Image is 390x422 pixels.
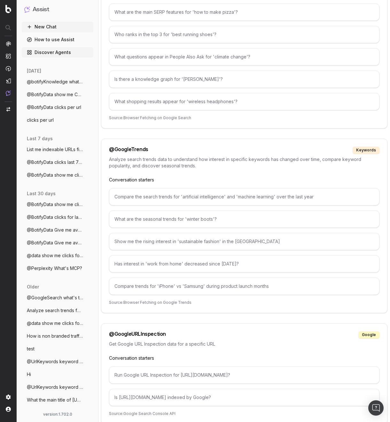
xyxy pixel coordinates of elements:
span: Hi [27,371,31,378]
button: @GoogleSearch what's the answer to the l [22,293,93,303]
span: How is non branded traffic trending YoY [27,333,83,339]
span: Analyze search trends for: MCP [27,307,83,314]
button: @BotifyData show me clicks and CTR data [22,199,93,210]
div: @ GoogleURLInspection [109,331,166,338]
div: @ GoogleTrends [109,147,148,154]
img: Studio [6,78,11,83]
button: Hi [22,369,93,380]
button: @BotifyData Give me avg links per pagety [22,225,93,235]
div: Compare the search trends for 'artificial intelligence' and 'machine learning' over the last year [109,188,379,205]
p: Analyze search trends data to understand how interest in specific keywords has changed over time,... [109,156,379,169]
span: @UrlKeywords keyword for clothes for htt [27,384,83,390]
img: Switch project [6,107,10,111]
button: @BotifyData show me clicks per url [22,170,93,180]
img: My account [6,407,11,412]
img: Setting [6,395,11,400]
img: Activation [6,66,11,71]
span: [DATE] [27,68,41,74]
button: What the main title of [URL] [22,395,93,405]
button: New Chat [22,22,93,32]
span: @BotifyData clicks for last 7 days [27,214,83,220]
button: test [22,344,93,354]
button: @BotifyData clicks last 7 days [22,157,93,167]
button: @BotifyData clicks per url [22,102,93,112]
button: Can you look who is ranking on Google fo [22,408,93,418]
div: What are the seasonal trends for 'winter boots'? [109,211,379,228]
button: @data show me clicks for last 7 days [22,250,93,261]
button: clicks per url [22,115,93,125]
img: Botify logo [5,5,11,13]
span: @BotifyData Give me avg links per pagety [27,227,83,233]
button: @BotifyData clicks for last 7 days [22,212,93,222]
button: How is non branded traffic trending YoY [22,331,93,341]
p: Conversation starters [109,177,379,183]
button: @botifyKnowledge what's BQL? [22,77,93,87]
button: @BotifyData Give me avg links per pagety [22,238,93,248]
button: @data show me clicks for last 7 days [22,318,93,328]
a: Discover Agents [22,47,93,58]
img: Assist [24,6,30,12]
div: Open Intercom Messenger [368,400,384,416]
div: google [358,331,379,338]
span: @BotifyData show me clicks per url [27,172,83,178]
div: Has interest in 'work from home' decreased since [DATE]? [109,255,379,272]
span: @GoogleSearch what's the answer to the l [27,295,83,301]
div: What questions appear in People Also Ask for 'climate change'? [109,48,379,65]
button: Analyze search trends for: MCP [22,305,93,316]
div: What shopping results appear for 'wireless headphones'? [109,93,379,110]
span: @BotifyData clicks last 7 days [27,159,83,165]
button: List me indexable URLs filtered on produ [22,144,93,155]
div: Show me the rising interest in 'sustainable fashion' in the [GEOGRAPHIC_DATA] [109,233,379,250]
div: Is there a knowledge graph for '[PERSON_NAME]'? [109,71,379,88]
p: Conversation starters [109,355,379,361]
span: What the main title of [URL] [27,397,83,403]
div: Run Google URL Inspection for [URL][DOMAIN_NAME]? [109,366,379,384]
span: @BotifyData show me clicks and CTR data [27,201,83,208]
span: @data show me clicks for last 7 days [27,252,83,259]
span: older [27,284,39,290]
img: Assist [6,90,11,96]
span: last 30 days [27,190,56,197]
p: Get Google URL Inspection data for a specific URL [109,341,379,347]
div: What are the main SERP features for 'how to make pizza'? [109,4,379,21]
button: Assist [24,5,91,14]
span: @botifyKnowledge what's BQL? [27,79,83,85]
div: keywords [353,147,379,154]
span: List me indexable URLs filtered on produ [27,146,83,153]
div: Compare trends for 'iPhone' vs 'Samsung' during product launch months [109,278,379,295]
div: version: 1.702.0 [24,412,91,417]
button: @BotifyData show me CTR and avg position [22,89,93,100]
span: last 7 days [27,135,53,142]
h1: Assist [33,5,49,14]
p: Source: Browser Fetching on Google Search [109,115,379,120]
span: clicks per url [27,117,54,123]
button: @Perplexity What's MCP? [22,263,93,273]
img: Intelligence [6,53,11,59]
div: Who ranks in the top 3 for 'best running shoes'? [109,26,379,43]
span: @data show me clicks for last 7 days [27,320,83,326]
div: Is [URL][DOMAIN_NAME] indexed by Google? [109,389,379,406]
img: Analytics [6,41,11,46]
span: test [27,346,35,352]
button: @UrlKeywords keyword for clothes for htt [22,382,93,392]
p: Source: Google Search Console API [109,411,379,416]
button: @UrlKeywords keyword for clothes for htt [22,357,93,367]
p: Source: Browser Fetching on Google Trends [109,300,379,305]
span: @BotifyData clicks per url [27,104,81,111]
span: @BotifyData Give me avg links per pagety [27,240,83,246]
span: @BotifyData show me CTR and avg position [27,91,83,98]
span: @Perplexity What's MCP? [27,265,82,272]
span: @UrlKeywords keyword for clothes for htt [27,358,83,365]
a: How to use Assist [22,35,93,45]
